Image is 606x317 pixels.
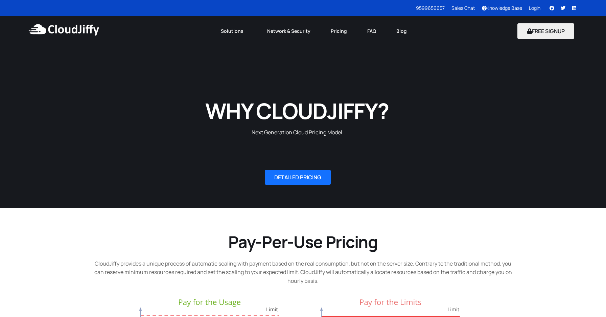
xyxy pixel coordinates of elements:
[211,24,257,39] a: Solutions
[386,24,417,39] a: Blog
[517,23,575,39] button: FREE SIGNUP
[482,5,522,11] a: Knowledge Base
[257,24,321,39] a: Network & Security
[90,259,516,286] p: CloudJiffy provides a unique process of automatic scaling with payment based on the real consumpt...
[517,27,575,35] a: FREE SIGNUP
[529,5,540,11] a: Login
[90,231,516,252] h2: Pay-Per-Use Pricing
[321,24,357,39] a: Pricing
[451,5,475,11] a: Sales Chat
[274,175,321,180] span: DETAILED PRICING
[265,170,331,185] a: DETAILED PRICING
[149,97,445,125] h1: WHY CLOUDJIFFY?
[416,5,445,11] a: 9599656657
[357,24,386,39] a: FAQ
[149,128,445,137] p: Next Generation Cloud Pricing Model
